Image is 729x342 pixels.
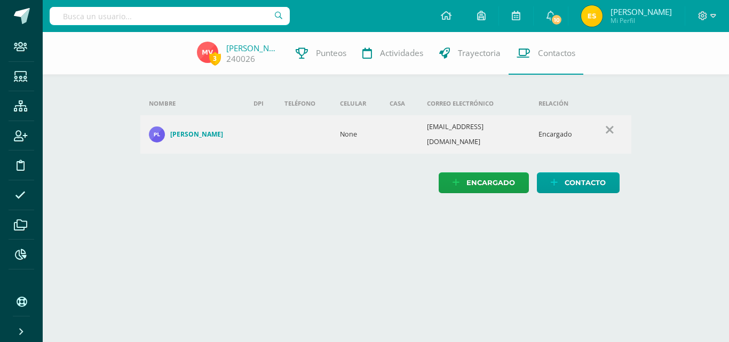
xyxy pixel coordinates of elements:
th: Relación [530,92,588,115]
img: 0abf21bd2d0a573e157d53e234304166.png [581,5,603,27]
a: Contactos [509,32,583,75]
th: Nombre [140,92,245,115]
span: Encargado [466,173,515,193]
span: Contactos [538,47,575,59]
th: Casa [381,92,418,115]
th: Correo electrónico [418,92,530,115]
span: 10 [551,14,562,26]
a: 240026 [226,53,255,65]
span: Punteos [316,47,346,59]
th: Celular [331,92,381,115]
td: Encargado [530,115,588,154]
a: Contacto [537,172,620,193]
a: Encargado [439,172,529,193]
input: Busca un usuario... [50,7,290,25]
span: 3 [209,52,221,65]
th: DPI [245,92,276,115]
th: Teléfono [276,92,331,115]
a: Punteos [288,32,354,75]
h4: [PERSON_NAME] [170,130,223,139]
a: [PERSON_NAME] [226,43,280,53]
td: [EMAIL_ADDRESS][DOMAIN_NAME] [418,115,530,154]
span: Contacto [565,173,606,193]
span: Actividades [380,47,423,59]
span: Trayectoria [458,47,501,59]
a: [PERSON_NAME] [149,126,236,142]
span: [PERSON_NAME] [611,6,672,17]
td: None [331,115,381,154]
span: Mi Perfil [611,16,672,25]
img: f6c9bb6de3d12d9ad8112664b6a198b1.png [197,42,218,63]
img: 539fc1d5e017b0910d643fd498b29eef.png [149,126,165,142]
a: Actividades [354,32,431,75]
a: Trayectoria [431,32,509,75]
